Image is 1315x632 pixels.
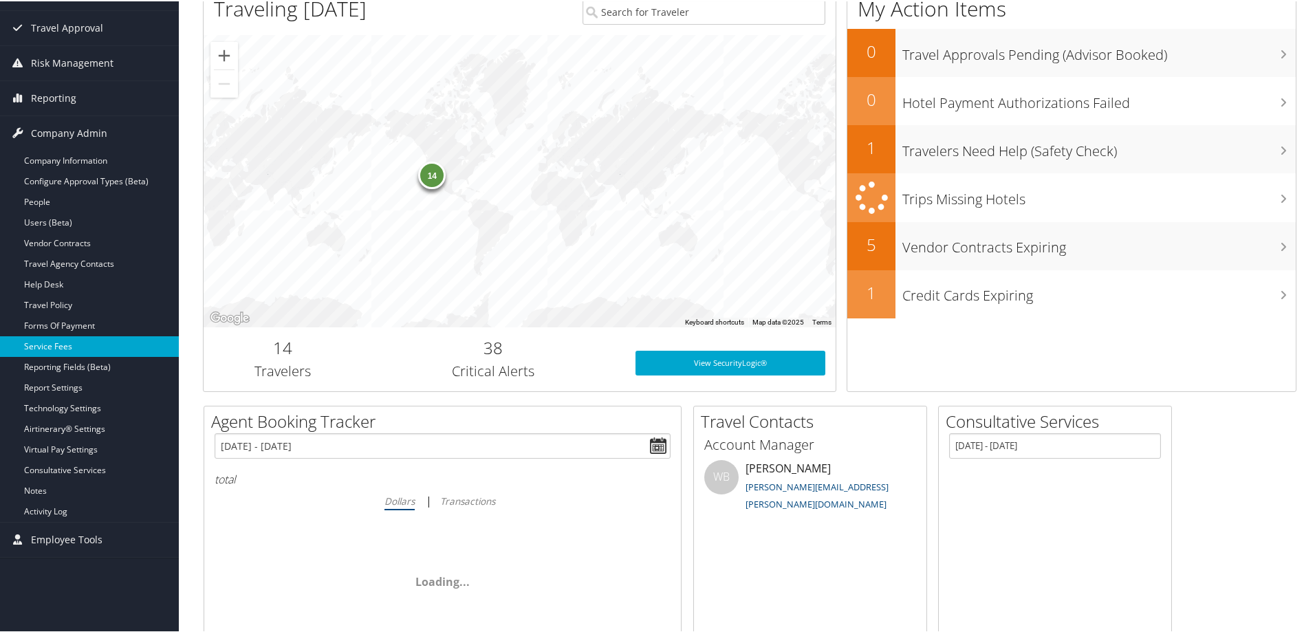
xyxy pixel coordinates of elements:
button: Zoom in [210,41,238,68]
button: Keyboard shortcuts [685,316,744,326]
h3: Vendor Contracts Expiring [902,230,1296,256]
a: Trips Missing Hotels [847,172,1296,221]
a: 0Hotel Payment Authorizations Failed [847,76,1296,124]
a: 1Travelers Need Help (Safety Check) [847,124,1296,172]
h2: 0 [847,39,895,62]
h3: Account Manager [704,434,916,453]
span: Loading... [415,573,470,588]
a: [PERSON_NAME][EMAIL_ADDRESS][PERSON_NAME][DOMAIN_NAME] [746,479,889,510]
span: Employee Tools [31,521,102,556]
h3: Travelers [214,360,351,380]
a: View SecurityLogic® [635,349,825,374]
h3: Travel Approvals Pending (Advisor Booked) [902,37,1296,63]
h2: 1 [847,135,895,158]
a: 5Vendor Contracts Expiring [847,221,1296,269]
a: Terms (opens in new tab) [812,317,832,325]
button: Zoom out [210,69,238,96]
img: Google [207,308,252,326]
i: Dollars [384,493,415,506]
div: 14 [418,160,446,188]
span: Company Admin [31,115,107,149]
h2: 1 [847,280,895,303]
span: Risk Management [31,45,113,79]
span: Reporting [31,80,76,114]
h2: 0 [847,87,895,110]
h3: Critical Alerts [372,360,615,380]
div: | [215,491,671,508]
span: Map data ©2025 [752,317,804,325]
h3: Travelers Need Help (Safety Check) [902,133,1296,160]
h2: Travel Contacts [701,408,926,432]
a: 0Travel Approvals Pending (Advisor Booked) [847,28,1296,76]
h2: 14 [214,335,351,358]
h2: 5 [847,232,895,255]
h3: Credit Cards Expiring [902,278,1296,304]
h3: Hotel Payment Authorizations Failed [902,85,1296,111]
div: WB [704,459,739,493]
li: [PERSON_NAME] [697,459,923,515]
a: 1Credit Cards Expiring [847,269,1296,317]
h2: Consultative Services [946,408,1171,432]
h2: 38 [372,335,615,358]
i: Transactions [440,493,495,506]
span: Travel Approval [31,10,103,44]
a: Open this area in Google Maps (opens a new window) [207,308,252,326]
h6: total [215,470,671,486]
h2: Agent Booking Tracker [211,408,681,432]
h3: Trips Missing Hotels [902,182,1296,208]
